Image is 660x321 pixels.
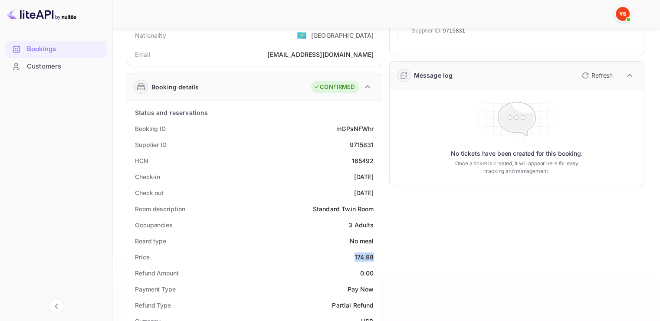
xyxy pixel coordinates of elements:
span: United States [297,27,307,43]
p: Once a ticket is created, it will appear here for easy tracking and management. [449,160,585,175]
div: 3 Adults [348,220,374,229]
div: Booking ID [135,124,166,133]
div: Refund Amount [135,269,179,278]
img: Yandex Support [616,7,630,21]
div: Email [135,50,150,59]
div: Customers [27,62,103,72]
div: Message log [414,71,453,80]
div: Customers [5,58,107,75]
div: CONFIRMED [313,83,355,92]
button: Collapse navigation [49,298,64,314]
div: Partial Refund [332,301,374,310]
div: [DATE] [354,188,374,197]
img: LiteAPI logo [7,7,76,21]
div: Bookings [27,44,103,54]
div: Room description [135,204,185,213]
div: Booking details [151,82,199,92]
div: [GEOGRAPHIC_DATA] [311,31,374,40]
div: 0.00 [360,269,374,278]
span: Supplier ID: [412,26,442,35]
button: Refresh [577,69,616,82]
p: Refresh [591,71,613,80]
div: mGPsNFWhr [336,124,374,133]
div: Payment Type [135,285,176,294]
a: Bookings [5,41,107,57]
div: 9715831 [349,140,374,149]
div: Supplier ID [135,140,167,149]
div: Standard Twin Room [313,204,374,213]
div: [EMAIL_ADDRESS][DOMAIN_NAME] [267,50,374,59]
div: [DATE] [354,172,374,181]
div: No meal [349,236,374,246]
a: Customers [5,58,107,74]
div: Refund Type [135,301,171,310]
div: Pay Now [347,285,374,294]
div: HCN [135,156,148,165]
span: 9715831 [443,26,465,35]
div: Board type [135,236,166,246]
div: Nationality [135,31,166,40]
div: Check-in [135,172,160,181]
div: 174.98 [355,252,374,262]
div: Check out [135,188,164,197]
div: Price [135,252,150,262]
div: Occupancies [135,220,173,229]
p: No tickets have been created for this booking. [451,149,583,158]
div: Status and reservations [135,108,208,117]
div: Bookings [5,41,107,58]
div: 165492 [352,156,374,165]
